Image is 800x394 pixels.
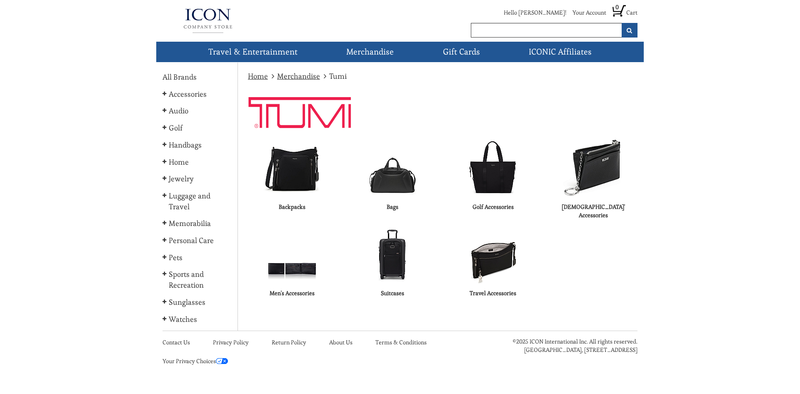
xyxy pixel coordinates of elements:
a: Your Account [572,9,606,16]
a: Pets [162,252,187,263]
a: Watches [162,314,201,325]
a: Gift Cards [440,42,483,62]
a: Contact Us [162,339,190,346]
a: About Us [329,339,352,346]
a: Luggage and Travel [162,191,231,212]
a: Travel & Entertainment [205,42,301,62]
a: Accessories [162,89,211,100]
h4: Men's Accessories [248,289,336,297]
h4: Suitcases [348,289,436,297]
a: Golf [162,123,187,133]
h4: [DEMOGRAPHIC_DATA]' Accessories [550,203,637,219]
a: All Brands [162,72,197,83]
a: Audio [162,105,192,116]
a: ICONIC Affiliates [525,42,595,62]
a: Jewelry [162,173,198,184]
a: Memorabilia [162,218,215,229]
a: Merchandise [277,71,320,81]
img: Tumi [248,97,352,128]
p: ©2025 ICON International Inc. All rights reserved. [GEOGRAPHIC_DATA], [STREET_ADDRESS] [487,337,637,354]
a: Return Policy [272,339,306,346]
a: Your Privacy Choices [162,357,228,365]
a: Home [248,71,268,81]
a: Personal Care [162,235,218,246]
a: Sports and Recreation [162,269,231,290]
a: Home [162,157,193,168]
li: Tumi [322,71,347,82]
h4: Travel Accessories [449,289,537,297]
h4: Bags [348,203,436,211]
a: 0 Cart [612,9,637,16]
a: Privacy Policy [213,339,249,346]
h4: Backpacks [248,203,336,211]
a: Handbags [162,140,206,151]
h4: Golf Accessories [449,203,537,211]
a: Sunglasses [162,297,210,308]
a: Merchandise [343,42,397,62]
li: Hello [PERSON_NAME]! [497,8,566,21]
a: Terms & Conditions [375,339,427,346]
